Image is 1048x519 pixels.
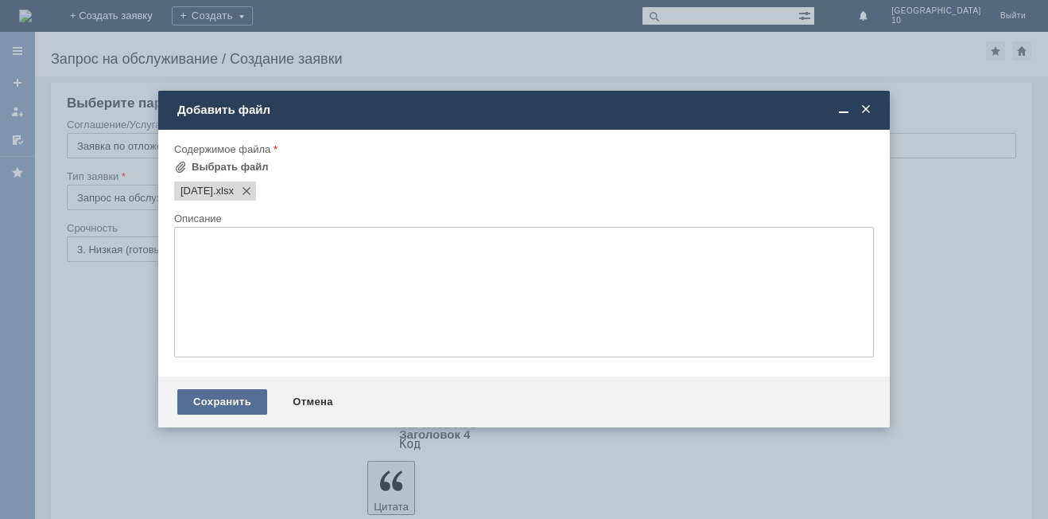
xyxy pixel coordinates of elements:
span: Закрыть [858,103,874,117]
span: 05.10.2025.xlsx [213,185,234,197]
div: Добавить файл [177,103,874,117]
div: Описание [174,213,871,224]
span: 05.10.2025.xlsx [180,185,213,197]
div: ЦЫГАН [PERSON_NAME]В. ДОБРЫЙ ВЕЧЕР ! ПРОШУ УДАЛИТЬ [DEMOGRAPHIC_DATA] ВО ВЛОЖЕНИИ [6,6,232,45]
span: Свернуть (Ctrl + M) [836,103,852,117]
div: Содержимое файла [174,144,871,154]
div: Выбрать файл [192,161,269,174]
